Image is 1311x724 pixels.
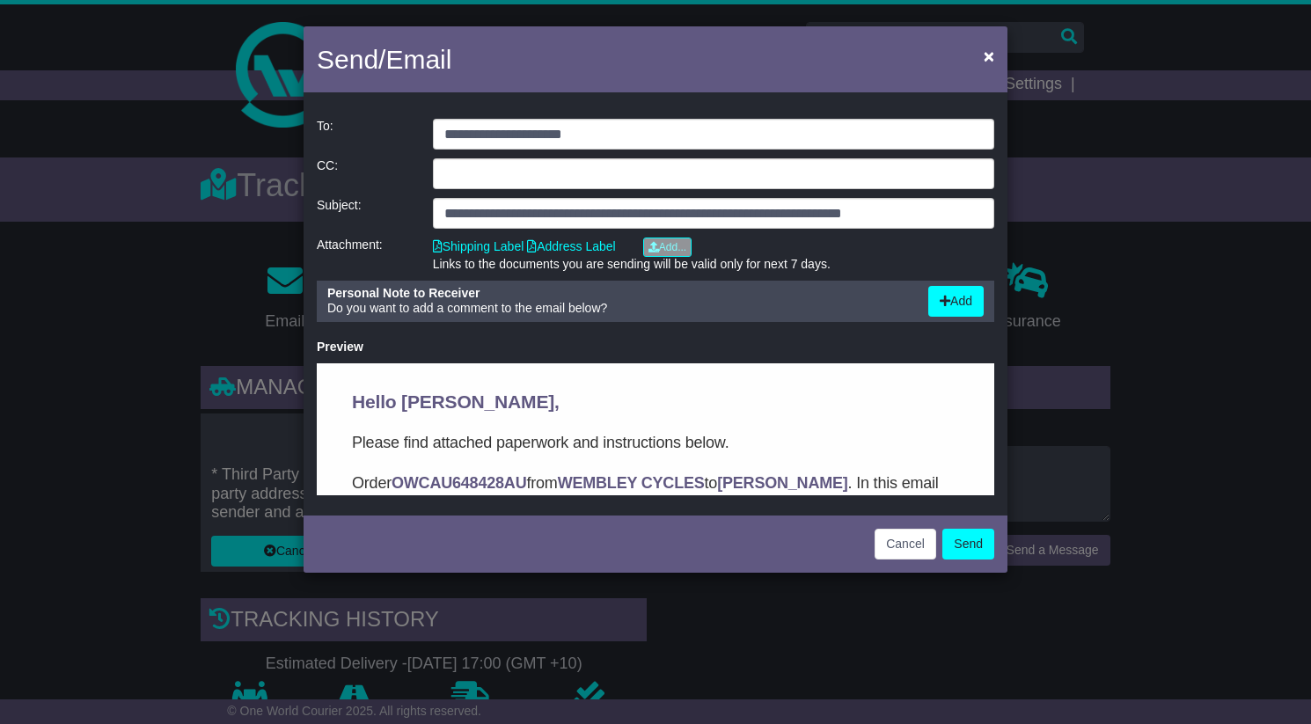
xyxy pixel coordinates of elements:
[875,529,936,559] button: Cancel
[319,286,919,317] div: Do you want to add a comment to the email below?
[400,111,531,128] strong: [PERSON_NAME]
[35,107,642,157] p: Order from to . In this email you’ll find important information about your order, and what you ne...
[308,198,424,229] div: Subject:
[433,257,994,272] div: Links to the documents you are sending will be valid only for next 7 days.
[433,239,524,253] a: Shipping Label
[643,238,692,257] a: Add...
[308,158,424,189] div: CC:
[975,38,1003,74] button: Close
[942,529,994,559] button: Send
[928,286,984,317] button: Add
[75,111,209,128] strong: OWCAU648428AU
[35,28,243,48] span: Hello [PERSON_NAME],
[317,340,994,355] div: Preview
[527,239,616,253] a: Address Label
[241,111,388,128] strong: WEMBLEY CYCLES
[327,286,911,301] div: Personal Note to Receiver
[35,67,642,91] p: Please find attached paperwork and instructions below.
[308,119,424,150] div: To:
[308,238,424,272] div: Attachment:
[984,46,994,66] span: ×
[317,40,451,79] h4: Send/Email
